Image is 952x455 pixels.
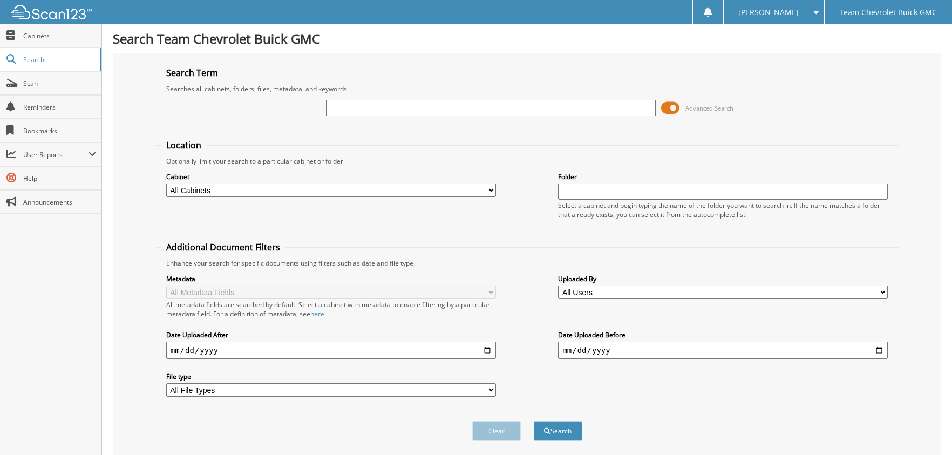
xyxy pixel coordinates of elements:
button: Clear [472,421,521,441]
span: Advanced Search [685,104,733,112]
div: Optionally limit your search to a particular cabinet or folder [161,157,894,166]
a: here [310,309,324,318]
span: Announcements [23,198,96,207]
label: Uploaded By [558,274,888,283]
span: Help [23,174,96,183]
input: start [166,342,496,359]
span: Team Chevrolet Buick GMC [839,9,937,16]
span: Reminders [23,103,96,112]
span: Scan [23,79,96,88]
legend: Location [161,139,207,151]
div: Searches all cabinets, folders, files, metadata, and keywords [161,84,894,93]
label: Date Uploaded Before [558,330,888,339]
legend: Additional Document Filters [161,241,285,253]
div: Enhance your search for specific documents using filters such as date and file type. [161,259,894,268]
span: Cabinets [23,31,96,40]
span: User Reports [23,150,89,159]
h1: Search Team Chevrolet Buick GMC [113,30,941,47]
span: Bookmarks [23,126,96,135]
label: Metadata [166,274,496,283]
label: Cabinet [166,172,496,181]
div: All metadata fields are searched by default. Select a cabinet with metadata to enable filtering b... [166,300,496,318]
span: [PERSON_NAME] [738,9,799,16]
iframe: Chat Widget [898,403,952,455]
span: Search [23,55,94,64]
button: Search [534,421,582,441]
label: Date Uploaded After [166,330,496,339]
legend: Search Term [161,67,223,79]
img: scan123-logo-white.svg [11,5,92,19]
input: end [558,342,888,359]
label: File type [166,372,496,381]
div: Select a cabinet and begin typing the name of the folder you want to search in. If the name match... [558,201,888,219]
label: Folder [558,172,888,181]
